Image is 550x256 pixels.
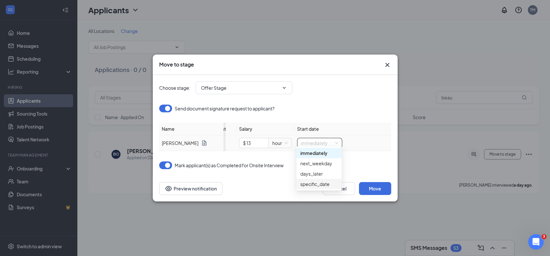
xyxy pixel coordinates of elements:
button: Close [383,61,391,69]
div: specific_date [300,180,338,188]
svg: Document [201,140,207,146]
span: [PERSON_NAME] [162,139,198,147]
div: days_later [300,170,338,177]
div: [object Object] [296,148,342,158]
div: [object Object] [296,158,342,169]
svg: Eye [165,185,172,192]
th: Name [159,123,224,135]
span: Send document signature request to applicant? [175,105,275,112]
div: immediately [300,149,338,157]
svg: Cross [383,61,391,69]
button: Move [359,182,391,195]
th: Salary [236,123,294,135]
h3: Move to stage [159,61,194,68]
th: Start date [294,123,391,135]
svg: ChevronDown [282,85,287,90]
button: Preview notificationEye [159,182,222,195]
span: Mark applicant(s) as Completed for Onsite Interview [175,161,284,169]
div: [object Object] [296,179,342,189]
span: Choose stage : [159,84,190,91]
span: 3 [541,234,546,239]
span: hour [272,138,288,148]
iframe: Intercom live chat [528,234,544,250]
span: immediately [301,138,338,148]
div: [object Object] [296,169,342,179]
div: next_weekday [300,160,338,167]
